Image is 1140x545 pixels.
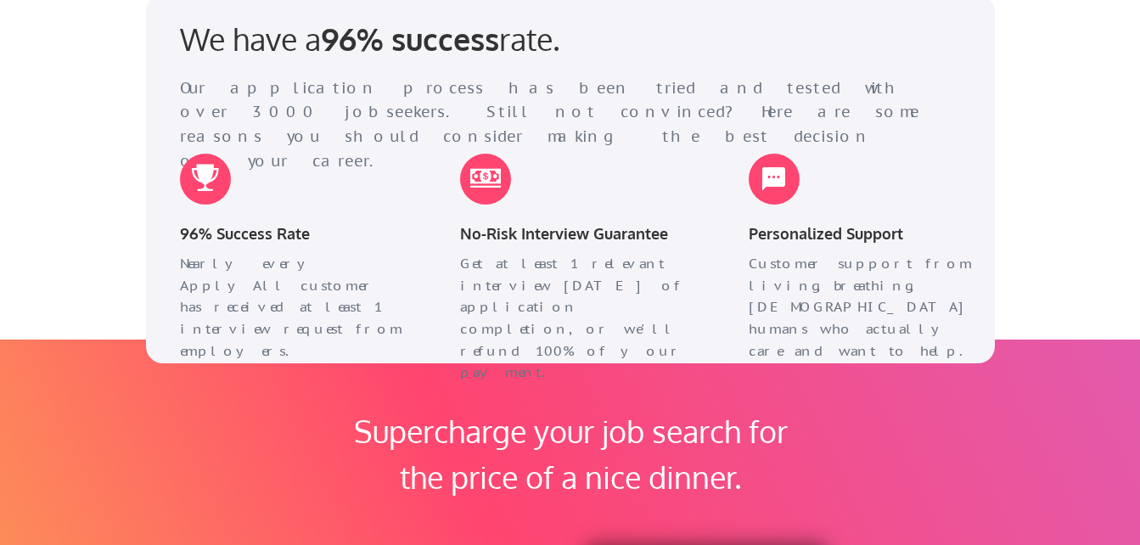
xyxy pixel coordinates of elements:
[180,253,409,362] div: Nearly every ApplyAll customer has received at least 1 interview request from employers.
[180,20,672,57] div: We have a rate.
[333,408,809,500] div: Supercharge your job search for the price of a nice dinner.
[321,20,499,58] strong: 96% success
[460,222,689,246] div: No-Risk Interview Guarantee
[749,222,978,246] div: Personalized Support
[749,253,978,362] div: Customer support from living, breathing, [DEMOGRAPHIC_DATA] humans who actually care and want to ...
[180,222,409,246] div: 96% Success Rate
[180,76,935,174] div: Our application process has been tried and tested with over 3000 jobseekers. Still not convinced?...
[460,253,689,384] div: Get at least 1 relevant interview [DATE] of application completion, or we'll refund 100% of your ...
